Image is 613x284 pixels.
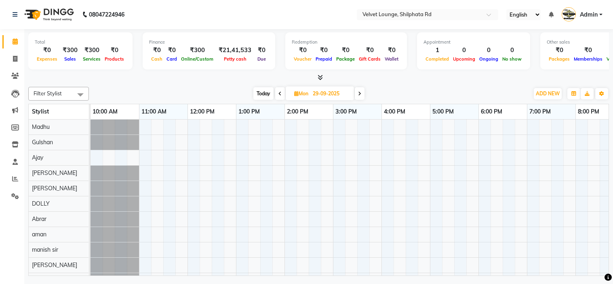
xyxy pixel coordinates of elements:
span: Memberships [572,56,605,62]
a: 6:00 PM [479,106,504,118]
span: Stylist [32,108,49,115]
div: ₹300 [179,46,215,55]
div: 1 [423,46,451,55]
span: Voucher [292,56,314,62]
span: Admin [580,11,598,19]
span: No show [500,56,524,62]
span: Wallet [383,56,400,62]
div: ₹0 [357,46,383,55]
div: Redemption [292,39,400,46]
span: Today [253,87,274,100]
span: Ongoing [477,56,500,62]
span: Expenses [35,56,59,62]
div: ₹0 [334,46,357,55]
div: ₹0 [149,46,164,55]
span: Gulshan [32,139,53,146]
div: ₹300 [81,46,103,55]
span: Madhu [32,123,50,130]
span: Upcoming [451,56,477,62]
div: ₹21,41,533 [215,46,255,55]
a: 11:00 AM [139,106,169,118]
button: ADD NEW [534,88,562,99]
a: 5:00 PM [430,106,456,118]
span: [PERSON_NAME] [32,169,77,177]
div: ₹300 [59,46,81,55]
span: Gift Cards [357,56,383,62]
span: Cash [149,56,164,62]
span: Online/Custom [179,56,215,62]
span: [PERSON_NAME] [32,261,77,269]
div: ₹0 [35,46,59,55]
div: Appointment [423,39,524,46]
a: 3:00 PM [333,106,359,118]
span: Ajay [32,154,43,161]
span: manish sir [32,246,58,253]
a: 1:00 PM [236,106,262,118]
a: 7:00 PM [527,106,553,118]
img: Admin [562,7,576,21]
span: Filter Stylist [34,90,62,97]
a: 8:00 PM [576,106,601,118]
span: Package [334,56,357,62]
div: ₹0 [314,46,334,55]
b: 08047224946 [89,3,124,26]
div: ₹0 [572,46,605,55]
span: Services [81,56,103,62]
div: 0 [477,46,500,55]
div: ₹0 [383,46,400,55]
span: Packages [547,56,572,62]
span: Due [255,56,268,62]
a: 10:00 AM [91,106,120,118]
img: logo [21,3,76,26]
span: Abrar [32,215,46,223]
a: 12:00 PM [188,106,217,118]
span: Completed [423,56,451,62]
span: Card [164,56,179,62]
div: ₹0 [164,46,179,55]
span: [PERSON_NAME] [32,185,77,192]
span: Mon [292,90,310,97]
div: Total [35,39,126,46]
a: 2:00 PM [285,106,310,118]
span: Sales [62,56,78,62]
div: ₹0 [292,46,314,55]
span: ADD NEW [536,90,560,97]
input: 2025-09-29 [310,88,351,100]
div: 0 [500,46,524,55]
div: ₹0 [255,46,269,55]
div: ₹0 [103,46,126,55]
span: Prepaid [314,56,334,62]
span: Products [103,56,126,62]
a: 4:00 PM [382,106,407,118]
span: Petty cash [222,56,249,62]
div: Finance [149,39,269,46]
div: 0 [451,46,477,55]
div: ₹0 [547,46,572,55]
span: DOLLY [32,200,50,207]
span: aman [32,231,46,238]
